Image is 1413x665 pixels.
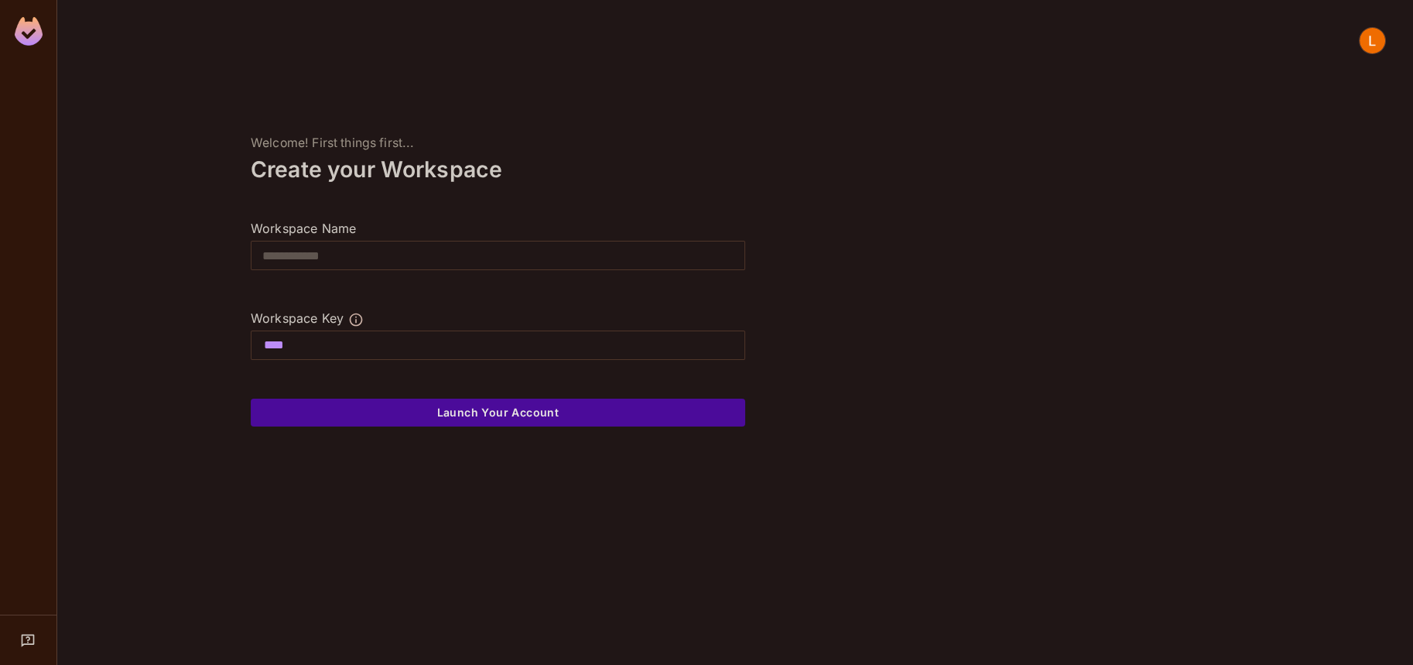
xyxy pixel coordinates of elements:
[251,151,745,188] div: Create your Workspace
[251,219,745,238] div: Workspace Name
[11,625,46,656] div: Help & Updates
[1360,28,1385,53] img: Luis Garza Median
[251,399,745,427] button: Launch Your Account
[251,135,745,151] div: Welcome! First things first...
[251,309,344,327] div: Workspace Key
[15,17,43,46] img: SReyMgAAAABJRU5ErkJggg==
[348,309,364,331] button: The Workspace Key is unique, and serves as the identifier of your workspace.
